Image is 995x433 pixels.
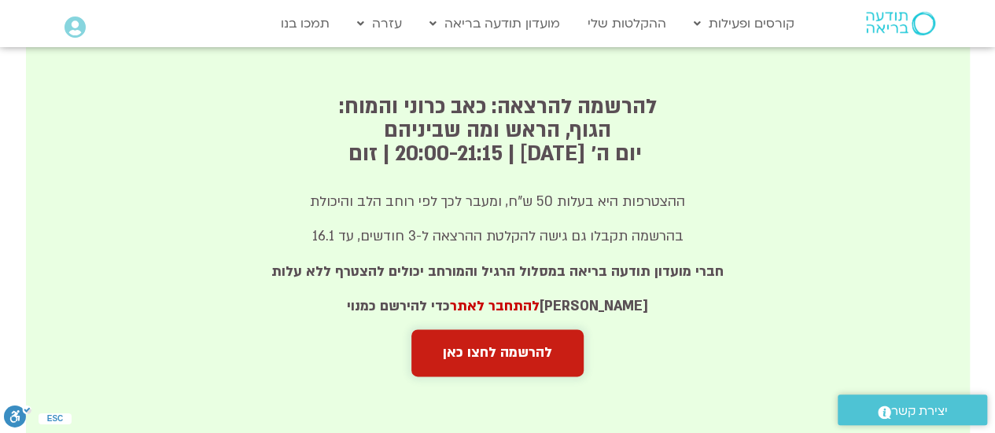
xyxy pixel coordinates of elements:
a: להתחבר לאתר [450,297,540,315]
a: יצירת קשר [838,394,987,425]
span: יצירת קשר [891,401,948,422]
p: ההצטרפות היא בעלות 50 ש"ח, ומעבר לכך לפי רוחב הלב והיכולת [252,190,743,214]
a: מועדון תודעה בריאה [422,9,568,39]
p: בהרשמה תקבלו גם גישה להקלטת ההרצאה ל-3 חודשים, עד 16.1 [252,225,743,248]
a: עזרה [349,9,410,39]
a: תמכו בנו [273,9,337,39]
a: ההקלטות שלי [580,9,674,39]
strong: חברי מועדון תודעה בריאה במסלול הרגיל והמורחב יכולים להצטרף ללא עלות [271,262,724,281]
strong: [PERSON_NAME] כדי להירשם כמנוי [347,297,648,315]
img: תודעה בריאה [866,12,935,35]
a: קורסים ופעילות [686,9,802,39]
a: להרשמה לחצו כאן [411,329,584,376]
span: להרשמה לחצו כאן [443,345,552,361]
h2: להרשמה להרצאה: כאב כרוני והמוח: הגוף, הראש ומה שביניהם ​ יום ה׳ [DATE] | 20:00-21:15 | זום​ [252,95,743,166]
